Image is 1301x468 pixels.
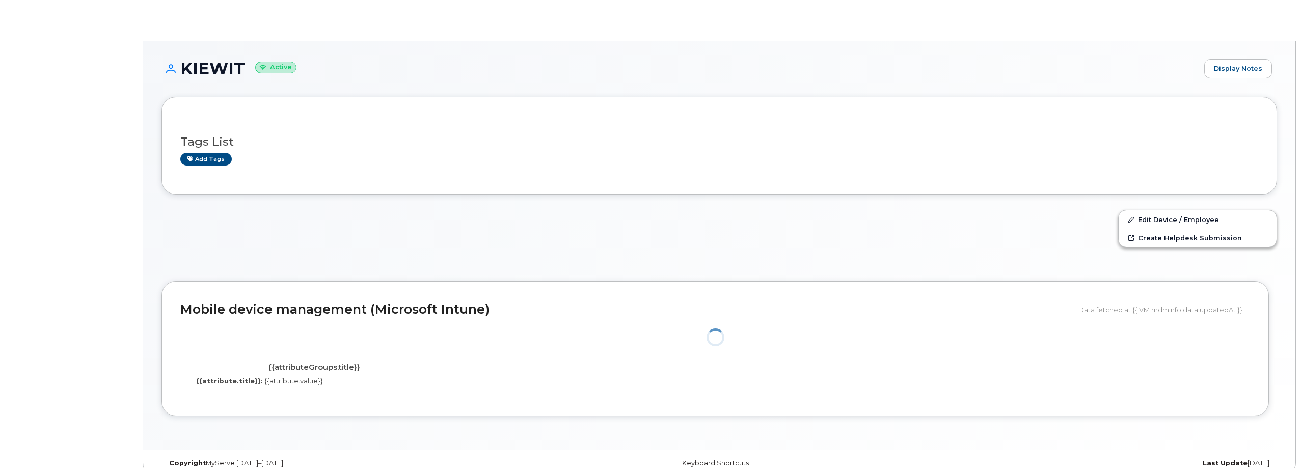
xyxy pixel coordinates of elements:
[196,376,263,386] label: {{attribute.title}}:
[180,153,232,166] a: Add tags
[169,459,206,467] strong: Copyright
[1119,210,1277,229] a: Edit Device / Employee
[255,62,296,73] small: Active
[1203,459,1248,467] strong: Last Update
[1204,59,1272,78] a: Display Notes
[905,459,1277,467] div: [DATE]
[1078,300,1250,319] div: Data fetched at {{ VM.mdmInfo.data.updatedAt }}
[1119,229,1277,247] a: Create Helpdesk Submission
[161,459,533,467] div: MyServe [DATE]–[DATE]
[180,135,1258,148] h3: Tags List
[180,302,1071,317] h2: Mobile device management (Microsoft Intune)
[264,377,323,385] span: {{attribute.value}}
[188,363,440,372] h4: {{attributeGroups.title}}
[161,60,1199,77] h1: KIEWIT
[682,459,749,467] a: Keyboard Shortcuts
